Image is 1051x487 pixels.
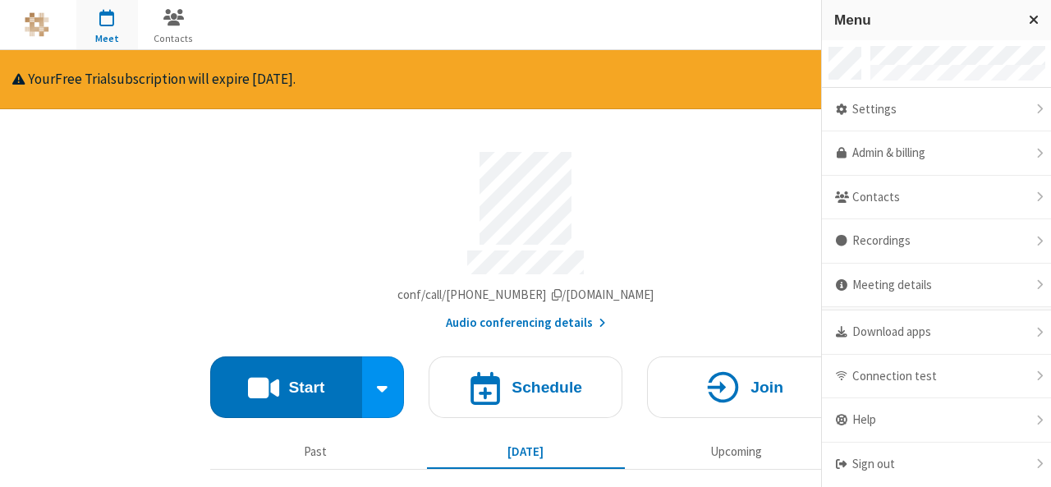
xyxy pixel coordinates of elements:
[834,12,1014,28] h3: Menu
[512,379,582,395] h4: Schedule
[210,140,841,332] section: Account details
[1010,444,1039,476] iframe: Chat
[25,12,49,37] img: logo
[143,31,204,46] span: Contacts
[647,356,841,418] button: Join
[822,176,1051,220] div: Contacts
[429,356,622,418] button: Schedule
[822,355,1051,399] div: Connection test
[288,379,324,395] h4: Start
[446,314,606,333] button: Audio conferencing details
[822,131,1051,176] a: Admin & billing
[750,379,783,395] h4: Join
[217,437,415,468] button: Past
[822,264,1051,308] div: Meeting details
[822,219,1051,264] div: Recordings
[637,437,835,468] button: Upcoming
[427,437,625,468] button: [DATE]
[822,443,1051,486] div: Sign out
[397,287,654,302] span: Copy my meeting room link
[822,398,1051,443] div: Help
[397,286,654,305] button: Copy my meeting room linkCopy my meeting room link
[362,356,405,418] div: Start conference options
[76,31,138,46] span: Meet
[210,356,362,418] button: Start
[822,310,1051,355] div: Download apps
[822,88,1051,132] div: Settings
[28,70,296,88] span: Your Free Trial subscription will expire [DATE].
